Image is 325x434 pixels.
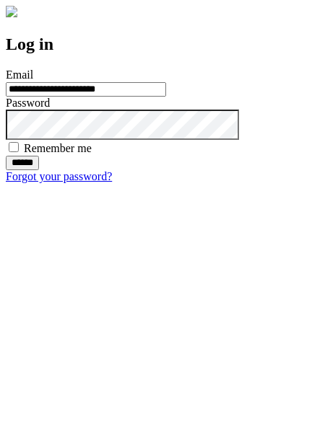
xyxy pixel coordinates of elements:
[6,68,33,81] label: Email
[24,142,92,154] label: Remember me
[6,170,112,182] a: Forgot your password?
[6,6,17,17] img: logo-4e3dc11c47720685a147b03b5a06dd966a58ff35d612b21f08c02c0306f2b779.png
[6,35,319,54] h2: Log in
[6,97,50,109] label: Password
